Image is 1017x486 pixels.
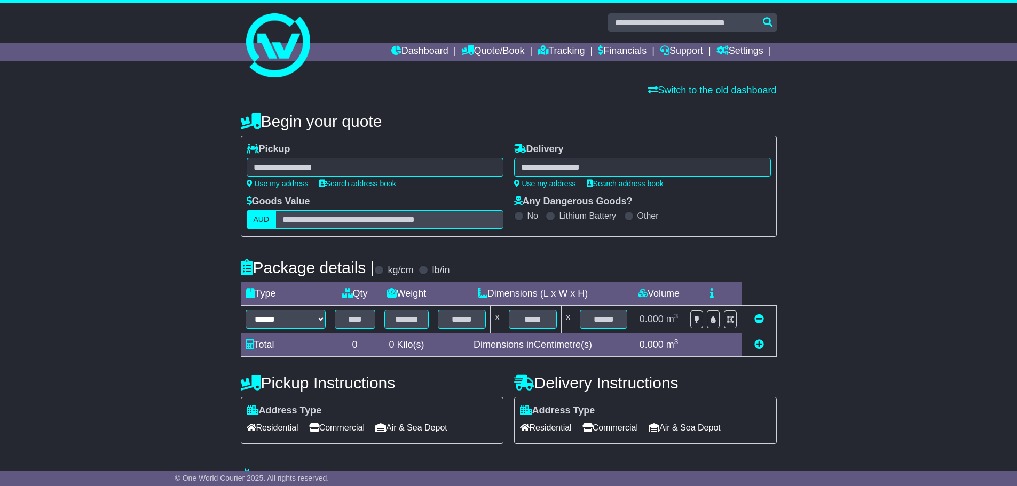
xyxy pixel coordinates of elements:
label: Lithium Battery [559,211,616,221]
a: Search address book [587,179,664,188]
label: Goods Value [247,196,310,208]
a: Use my address [247,179,309,188]
td: x [561,306,575,333]
td: Kilo(s) [380,333,433,357]
label: kg/cm [388,265,413,276]
sup: 3 [674,338,679,346]
label: Other [637,211,659,221]
td: 0 [330,333,380,357]
span: Commercial [582,419,638,436]
h4: Delivery Instructions [514,374,777,392]
a: Financials [598,43,647,61]
td: Volume [632,282,685,306]
span: m [666,314,679,324]
span: Commercial [309,419,365,436]
a: Add new item [754,339,764,350]
span: Residential [520,419,572,436]
a: Quote/Book [461,43,524,61]
span: © One World Courier 2025. All rights reserved. [175,474,329,482]
h4: Warranty & Insurance [241,468,777,485]
sup: 3 [674,312,679,320]
a: Dashboard [391,43,448,61]
span: 0.000 [640,339,664,350]
label: lb/in [432,265,450,276]
label: Pickup [247,144,290,155]
label: Address Type [520,405,595,417]
td: Type [241,282,330,306]
td: x [491,306,504,333]
a: Switch to the old dashboard [648,85,776,95]
label: AUD [247,210,277,229]
a: Support [660,43,703,61]
td: Qty [330,282,380,306]
td: Total [241,333,330,357]
td: Dimensions (L x W x H) [433,282,632,306]
a: Use my address [514,179,576,188]
td: Weight [380,282,433,306]
h4: Package details | [241,259,375,276]
h4: Begin your quote [241,113,777,130]
a: Tracking [538,43,585,61]
label: Any Dangerous Goods? [514,196,633,208]
label: No [527,211,538,221]
span: Air & Sea Depot [375,419,447,436]
a: Settings [716,43,763,61]
span: Residential [247,419,298,436]
label: Address Type [247,405,322,417]
span: 0.000 [640,314,664,324]
a: Remove this item [754,314,764,324]
span: m [666,339,679,350]
td: Dimensions in Centimetre(s) [433,333,632,357]
span: Air & Sea Depot [649,419,721,436]
label: Delivery [514,144,564,155]
a: Search address book [319,179,396,188]
span: 0 [389,339,394,350]
h4: Pickup Instructions [241,374,503,392]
